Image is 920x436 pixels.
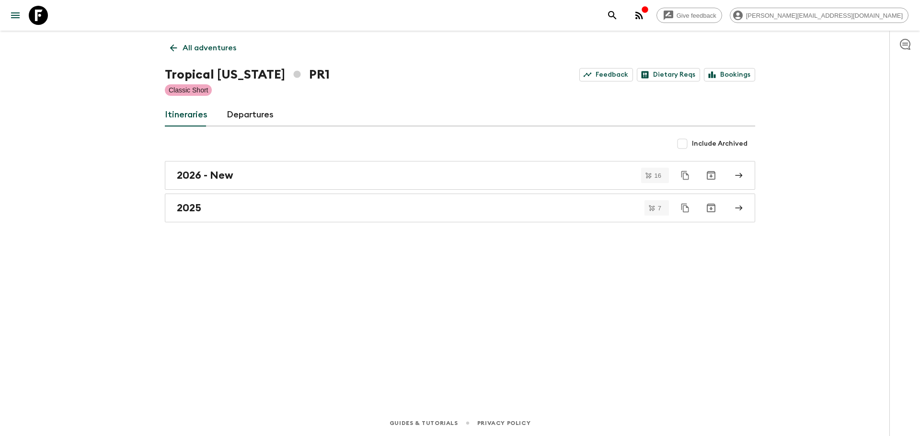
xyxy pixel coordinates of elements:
[165,194,755,222] a: 2025
[177,202,201,214] h2: 2025
[227,103,274,126] a: Departures
[169,85,208,95] p: Classic Short
[741,12,908,19] span: [PERSON_NAME][EMAIL_ADDRESS][DOMAIN_NAME]
[677,199,694,217] button: Duplicate
[649,172,667,179] span: 16
[603,6,622,25] button: search adventures
[165,103,207,126] a: Itineraries
[165,65,330,84] h1: Tropical [US_STATE] PR1
[701,166,721,185] button: Archive
[579,68,633,81] a: Feedback
[701,198,721,218] button: Archive
[656,8,722,23] a: Give feedback
[692,139,747,149] span: Include Archived
[477,418,530,428] a: Privacy Policy
[730,8,908,23] div: [PERSON_NAME][EMAIL_ADDRESS][DOMAIN_NAME]
[652,205,667,211] span: 7
[704,68,755,81] a: Bookings
[637,68,700,81] a: Dietary Reqs
[165,161,755,190] a: 2026 - New
[390,418,458,428] a: Guides & Tutorials
[183,42,236,54] p: All adventures
[177,169,233,182] h2: 2026 - New
[671,12,722,19] span: Give feedback
[677,167,694,184] button: Duplicate
[165,38,241,57] a: All adventures
[6,6,25,25] button: menu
